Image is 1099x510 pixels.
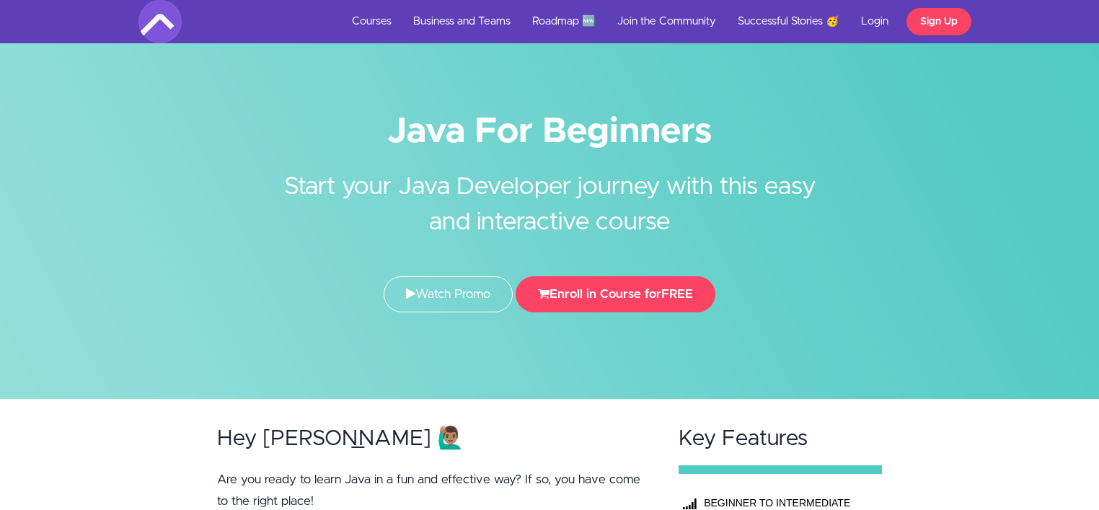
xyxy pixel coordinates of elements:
[384,276,513,312] a: Watch Promo
[661,288,693,300] span: FREE
[516,276,715,312] button: Enroll in Course forFREE
[679,427,882,451] h2: Key Features
[906,8,971,35] a: Sign Up
[279,148,820,240] h2: Start your Java Developer journey with this easy and interactive course
[217,427,651,451] h2: Hey [PERSON_NAME] 🙋🏽‍♂️
[138,115,961,148] h1: Java For Beginners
